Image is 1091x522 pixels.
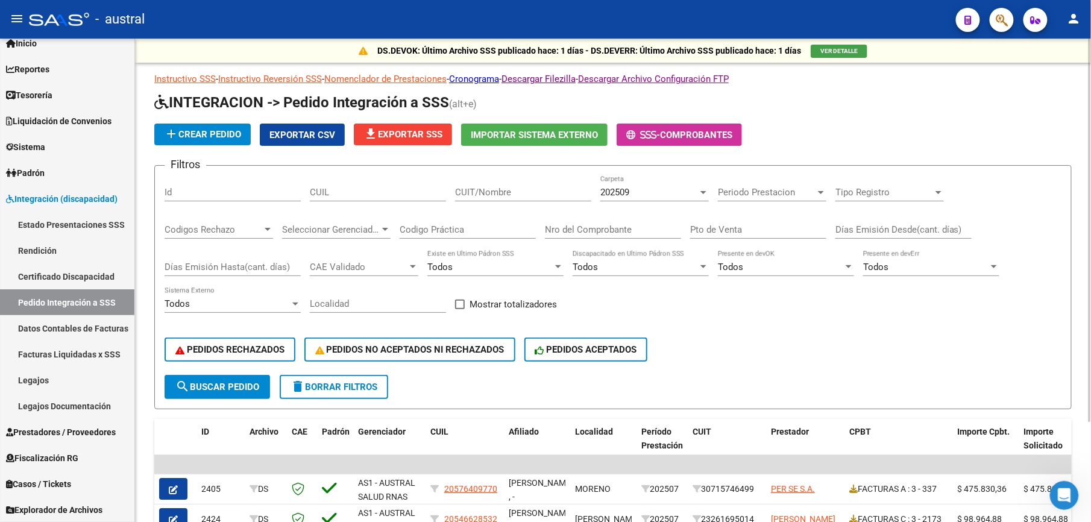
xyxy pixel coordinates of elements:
span: Buscar Pedido [175,382,259,392]
span: PER SE S.A. [771,484,815,494]
a: Descargar Filezilla [501,74,576,84]
span: Comprobantes [660,130,732,140]
span: Tesorería [6,89,52,102]
h3: Filtros [165,156,206,173]
span: AS1 - AUSTRAL SALUD RNAS [358,478,415,502]
datatable-header-cell: CAE [287,419,317,472]
datatable-header-cell: ID [197,419,245,472]
mat-icon: delete [291,379,305,394]
span: Localidad [575,427,613,436]
a: Nomenclador de Prestaciones [324,74,447,84]
span: Borrar Filtros [291,382,377,392]
span: Codigos Rechazo [165,224,262,235]
datatable-header-cell: Importe Solicitado [1019,419,1086,472]
mat-icon: file_download [363,127,378,141]
span: Explorador de Archivos [6,503,102,517]
span: Prestadores / Proveedores [6,426,116,439]
span: - [626,130,660,140]
iframe: Intercom live chat [1050,481,1079,510]
div: DS [250,482,282,496]
span: Importe Cpbt. [958,427,1010,436]
span: CPBT [849,427,871,436]
button: PEDIDOS NO ACEPTADOS NI RECHAZADOS [304,338,515,362]
span: Integración (discapacidad) [6,192,118,206]
button: PEDIDOS ACEPTADOS [524,338,648,362]
a: Cronograma [449,74,499,84]
span: PEDIDOS RECHAZADOS [175,344,285,355]
mat-icon: search [175,379,190,394]
span: Liquidación de Convenios [6,115,112,128]
span: Sistema [6,140,45,154]
a: Instructivo Reversión SSS [218,74,322,84]
span: Todos [165,298,190,309]
button: Borrar Filtros [280,375,388,399]
div: 2405 [201,482,240,496]
button: PEDIDOS RECHAZADOS [165,338,295,362]
span: ID [201,427,209,436]
mat-icon: person [1067,11,1081,26]
p: DS.DEVOK: Último Archivo SSS publicado hace: 1 días - DS.DEVERR: Último Archivo SSS publicado hac... [377,44,801,57]
button: Crear Pedido [154,124,251,145]
span: Archivo [250,427,278,436]
span: CAE [292,427,307,436]
span: [PERSON_NAME] , - [509,478,573,502]
span: Exportar SSS [363,129,442,140]
datatable-header-cell: CUIT [688,419,766,472]
button: Exportar SSS [354,124,452,145]
p: - - - - - [154,72,1072,86]
div: FACTURAS A : 3 - 337 [849,482,948,496]
span: Gerenciador [358,427,406,436]
datatable-header-cell: Gerenciador [353,419,426,472]
datatable-header-cell: CUIL [426,419,504,472]
span: CUIT [693,427,711,436]
span: Prestador [771,427,809,436]
button: VER DETALLE [811,45,867,58]
a: Instructivo SSS [154,74,216,84]
div: 202507 [641,482,683,496]
span: CUIL [430,427,448,436]
span: $ 475.830,36 [1024,484,1074,494]
datatable-header-cell: Padrón [317,419,353,472]
datatable-header-cell: Localidad [570,419,637,472]
datatable-header-cell: Período Prestación [637,419,688,472]
span: 20576409770 [444,484,497,494]
span: (alt+e) [449,98,477,110]
span: INTEGRACION -> Pedido Integración a SSS [154,94,449,111]
datatable-header-cell: Archivo [245,419,287,472]
span: Período Prestación [641,427,683,450]
div: 30715746499 [693,482,761,496]
span: Padrón [322,427,350,436]
span: Fiscalización RG [6,451,78,465]
button: -Comprobantes [617,124,742,146]
span: Todos [718,262,743,272]
mat-icon: menu [10,11,24,26]
a: Descargar Archivo Configuración FTP [578,74,729,84]
span: MORENO [575,484,611,494]
span: Importe Solicitado [1024,427,1063,450]
span: $ 475.830,36 [958,484,1007,494]
span: Todos [863,262,888,272]
span: Mostrar totalizadores [470,297,557,312]
span: Inicio [6,37,37,50]
datatable-header-cell: Afiliado [504,419,570,472]
span: Padrón [6,166,45,180]
span: CAE Validado [310,262,407,272]
span: PEDIDOS ACEPTADOS [535,344,637,355]
span: Casos / Tickets [6,477,71,491]
span: VER DETALLE [820,48,858,54]
span: Seleccionar Gerenciador [282,224,380,235]
span: Todos [573,262,598,272]
mat-icon: add [164,127,178,141]
datatable-header-cell: Importe Cpbt. [953,419,1019,472]
span: - austral [95,6,145,33]
button: Exportar CSV [260,124,345,146]
span: Tipo Registro [835,187,933,198]
span: Crear Pedido [164,129,241,140]
datatable-header-cell: Prestador [766,419,844,472]
datatable-header-cell: CPBT [844,419,953,472]
span: Reportes [6,63,49,76]
span: PEDIDOS NO ACEPTADOS NI RECHAZADOS [315,344,505,355]
button: Buscar Pedido [165,375,270,399]
button: Importar Sistema Externo [461,124,608,146]
span: Exportar CSV [269,130,335,140]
